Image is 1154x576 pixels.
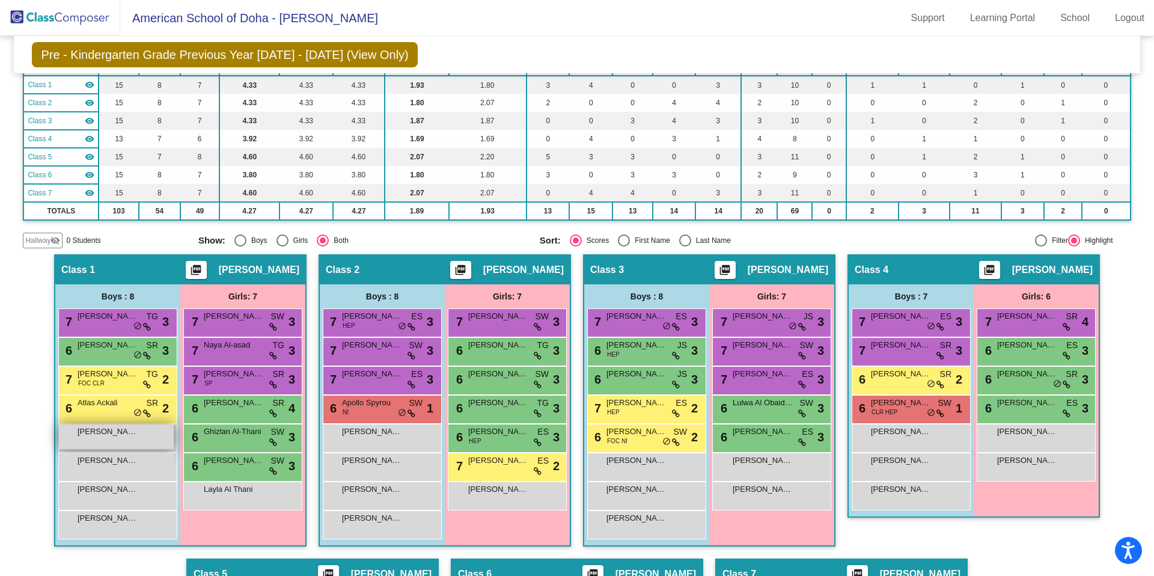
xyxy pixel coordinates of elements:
td: 2.07 [385,184,449,202]
td: 15 [99,184,139,202]
td: 4.33 [279,112,334,130]
td: 4.27 [219,202,279,220]
span: JS [677,339,687,352]
span: [PERSON_NAME] [997,339,1057,351]
td: 1.93 [449,202,527,220]
span: [PERSON_NAME] [342,310,402,322]
mat-icon: visibility_off [50,236,60,245]
td: 0 [527,184,570,202]
td: Monica Perez - No Class Name [23,166,99,184]
span: Class 6 [28,170,52,180]
td: 13 [612,202,653,220]
span: [PERSON_NAME] [PERSON_NAME] [871,310,931,322]
td: 0 [846,130,899,148]
td: 0 [812,76,846,94]
mat-icon: picture_as_pdf [189,264,203,281]
td: 0 [1082,184,1130,202]
span: do_not_disturb_alt [927,322,935,331]
td: 1 [1044,112,1082,130]
td: 1.80 [449,166,527,184]
td: 8 [139,184,180,202]
td: 2 [741,166,777,184]
span: 3 [817,313,824,331]
span: JS [804,310,813,323]
td: 1.69 [449,130,527,148]
td: 8 [139,112,180,130]
span: 7 [63,315,72,328]
div: Boys [246,235,267,246]
td: 8 [139,94,180,112]
td: 2 [950,148,1001,166]
td: 3.92 [279,130,334,148]
span: [PERSON_NAME] [PERSON_NAME] [871,339,931,351]
td: 4.27 [333,202,385,220]
td: 1 [846,112,899,130]
span: SW [799,339,813,352]
td: 0 [1082,166,1130,184]
td: 7 [139,130,180,148]
td: 4.60 [219,184,279,202]
td: 0 [1082,112,1130,130]
td: 3 [695,76,742,94]
td: 2.07 [449,184,527,202]
td: 1 [950,130,1001,148]
span: [PERSON_NAME] [204,310,264,322]
td: 13 [99,130,139,148]
span: Sort: [540,235,561,246]
span: [PERSON_NAME] [342,339,402,351]
td: 1.80 [385,94,449,112]
span: do_not_disturb_alt [398,322,406,331]
td: 3 [741,76,777,94]
span: TG [147,310,158,323]
td: 0 [812,112,846,130]
td: 3 [612,166,653,184]
button: Print Students Details [979,261,1000,279]
td: 3.92 [333,130,385,148]
mat-radio-group: Select an option [198,234,531,247]
mat-icon: visibility [85,152,94,162]
span: SW [270,310,284,323]
td: 0 [1082,202,1130,220]
span: [PERSON_NAME] [78,310,138,322]
td: 103 [99,202,139,220]
span: SW [535,310,549,323]
div: Scores [582,235,609,246]
td: 0 [899,166,950,184]
button: Print Students Details [186,261,207,279]
td: 2.20 [449,148,527,166]
td: 4 [569,76,612,94]
td: 0 [899,184,950,202]
span: [PERSON_NAME] [748,264,828,276]
td: 0 [812,184,846,202]
td: 15 [569,202,612,220]
td: 7 [180,184,219,202]
td: 1.80 [449,76,527,94]
td: 0 [846,184,899,202]
td: 14 [695,202,742,220]
div: Girls: 7 [709,284,834,308]
td: 2.07 [385,148,449,166]
td: 0 [1001,184,1044,202]
span: Class 2 [28,97,52,108]
div: Girls: 6 [974,284,1099,308]
td: 20 [741,202,777,220]
td: 3 [899,202,950,220]
td: 2 [950,112,1001,130]
td: 10 [777,112,812,130]
span: Class 2 [326,264,359,276]
mat-icon: visibility [85,80,94,90]
span: 7 [189,315,198,328]
td: 15 [99,112,139,130]
td: 69 [777,202,812,220]
td: 1 [1001,76,1044,94]
td: 2 [527,94,570,112]
span: 3 [956,313,962,331]
td: 54 [139,202,180,220]
span: American School of Doha - [PERSON_NAME] [120,8,378,28]
td: 0 [653,148,695,166]
span: 3 [427,313,433,331]
td: 3 [741,112,777,130]
td: 4.60 [333,148,385,166]
td: 11 [777,184,812,202]
span: 7 [982,315,992,328]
